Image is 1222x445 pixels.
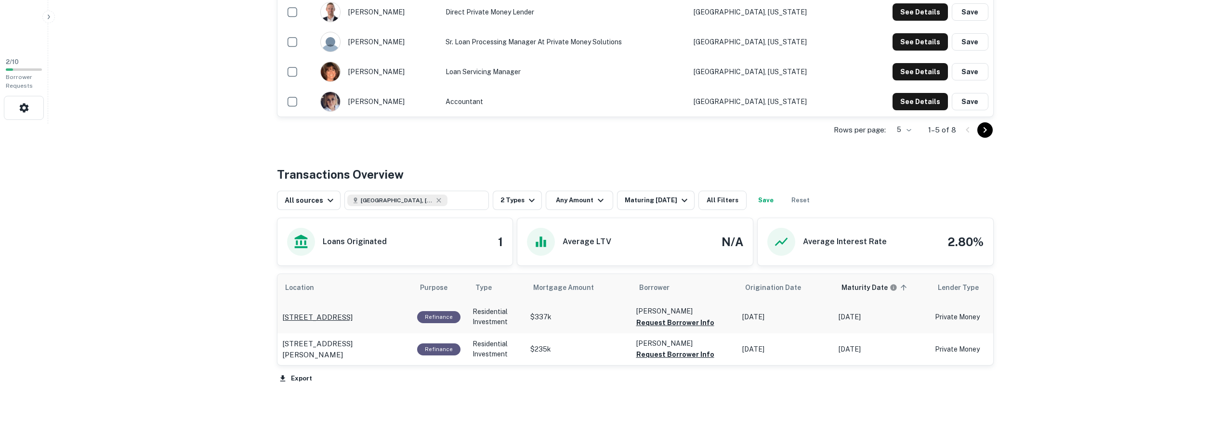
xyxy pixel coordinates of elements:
div: All sources [285,195,336,206]
span: Borrower [639,282,670,293]
p: [PERSON_NAME] [636,306,733,316]
span: Lender Type [938,282,979,293]
h4: N/A [722,233,743,250]
p: [DATE] [839,344,925,354]
button: Go to next page [977,122,993,138]
h6: Loans Originated [323,236,387,248]
span: Origination Date [745,282,814,293]
h4: 1 [498,233,503,250]
img: 1519280995123 [321,62,340,81]
p: Residential Investment [473,339,521,359]
td: [GEOGRAPHIC_DATA], [US_STATE] [689,87,853,117]
p: Residential Investment [473,307,521,327]
p: Rows per page: [834,124,886,136]
p: 1–5 of 8 [928,124,956,136]
p: [DATE] [839,312,925,322]
p: [PERSON_NAME] [636,338,733,349]
th: Mortgage Amount [526,274,631,301]
th: Maturity dates displayed may be estimated. Please contact the lender for the most accurate maturi... [834,274,930,301]
button: Reset [785,191,816,210]
th: Location [277,274,412,301]
div: [PERSON_NAME] [320,62,436,82]
h4: 2.80% [947,233,984,250]
img: 1525565593893 [321,2,340,22]
div: This loan purpose was for refinancing [417,343,460,355]
h6: Average LTV [563,236,611,248]
h4: Transactions Overview [277,166,404,183]
p: Private Money [935,312,1012,322]
div: This loan purpose was for refinancing [417,311,460,323]
div: [PERSON_NAME] [320,32,436,52]
span: 2 / 10 [6,58,19,65]
th: Type [468,274,526,301]
button: Save [952,33,988,51]
button: Maturing [DATE] [617,191,695,210]
button: See Details [893,3,948,21]
span: Location [285,282,327,293]
div: Maturing [DATE] [625,195,690,206]
div: scrollable content [277,274,993,365]
th: Origination Date [737,274,834,301]
img: 1516984477487 [321,92,340,111]
button: Save [952,93,988,110]
div: [PERSON_NAME] [320,92,436,112]
button: 2 Types [493,191,542,210]
p: [DATE] [742,344,829,354]
td: Accountant [441,87,688,117]
span: [GEOGRAPHIC_DATA], [GEOGRAPHIC_DATA], [GEOGRAPHIC_DATA] [361,196,433,205]
button: Export [277,371,315,386]
td: Sr. Loan Processing Manager at Private Money Solutions [441,27,688,57]
button: Any Amount [546,191,613,210]
h6: Average Interest Rate [803,236,887,248]
button: Request Borrower Info [636,317,714,328]
span: Borrower Requests [6,74,33,89]
td: [GEOGRAPHIC_DATA], [US_STATE] [689,27,853,57]
th: Lender Type [930,274,1017,301]
img: 9c8pery4andzj6ohjkjp54ma2 [321,32,340,52]
h6: Maturity Date [841,282,888,293]
p: [DATE] [742,312,829,322]
button: Save [952,63,988,80]
span: Mortgage Amount [533,282,606,293]
a: [STREET_ADDRESS] [282,312,407,323]
button: All sources [277,191,341,210]
td: [GEOGRAPHIC_DATA], [US_STATE] [689,57,853,87]
div: Maturity dates displayed may be estimated. Please contact the lender for the most accurate maturi... [841,282,897,293]
p: $235k [530,344,627,354]
td: Loan Servicing Manager [441,57,688,87]
button: See Details [893,93,948,110]
iframe: Chat Widget [1174,337,1222,383]
button: See Details [893,33,948,51]
span: Purpose [420,282,460,293]
th: Purpose [412,274,468,301]
button: Save [952,3,988,21]
span: Maturity dates displayed may be estimated. Please contact the lender for the most accurate maturi... [841,282,910,293]
button: All Filters [698,191,747,210]
a: [STREET_ADDRESS][PERSON_NAME] [282,338,407,361]
div: 5 [890,123,913,137]
button: See Details [893,63,948,80]
th: Borrower [631,274,737,301]
span: Type [475,282,504,293]
div: [PERSON_NAME] [320,2,436,22]
p: Private Money [935,344,1012,354]
p: [STREET_ADDRESS] [282,312,353,323]
p: $337k [530,312,627,322]
button: Request Borrower Info [636,349,714,360]
button: Save your search to get updates of matches that match your search criteria. [750,191,781,210]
